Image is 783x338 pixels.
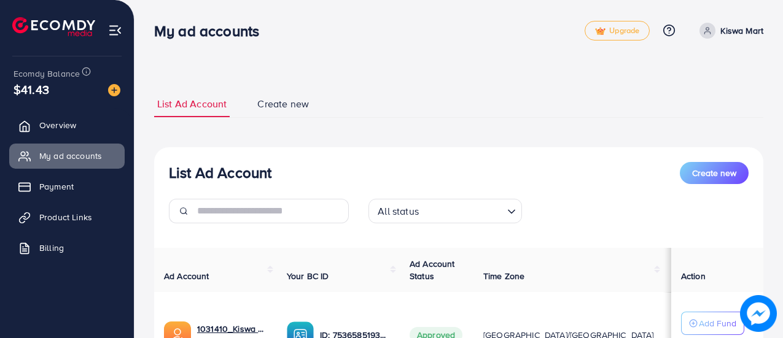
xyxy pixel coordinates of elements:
img: menu [108,23,122,37]
span: $41.43 [14,80,49,98]
button: Create new [680,162,749,184]
span: Create new [692,167,736,179]
span: Payment [39,180,74,193]
img: image [108,84,120,96]
a: 1031410_Kiswa Add Acc_1754748063745 [197,323,267,335]
span: Create new [257,97,309,111]
span: Ecomdy Balance [14,67,80,80]
span: Product Links [39,211,92,223]
span: Ad Account Status [410,258,455,282]
span: Your BC ID [287,270,329,282]
span: Upgrade [595,26,639,36]
p: Add Fund [699,316,736,331]
span: My ad accounts [39,150,102,162]
a: Billing [9,236,125,260]
h3: List Ad Account [169,164,271,182]
span: Overview [39,119,76,131]
span: Ad Account [164,270,209,282]
img: tick [595,27,606,36]
div: Search for option [368,199,522,223]
span: List Ad Account [157,97,227,111]
a: Product Links [9,205,125,229]
h3: My ad accounts [154,22,269,40]
a: Kiswa Mart [695,23,763,39]
a: Overview [9,113,125,137]
img: logo [12,17,95,36]
span: All status [375,202,421,220]
span: Action [681,270,706,282]
a: My ad accounts [9,144,125,168]
button: Add Fund [681,312,744,335]
span: Billing [39,242,64,254]
a: tickUpgrade [585,21,650,40]
img: image [740,295,777,332]
span: Time Zone [483,270,524,282]
p: Kiswa Mart [720,23,763,38]
input: Search for option [423,200,502,220]
a: Payment [9,174,125,199]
